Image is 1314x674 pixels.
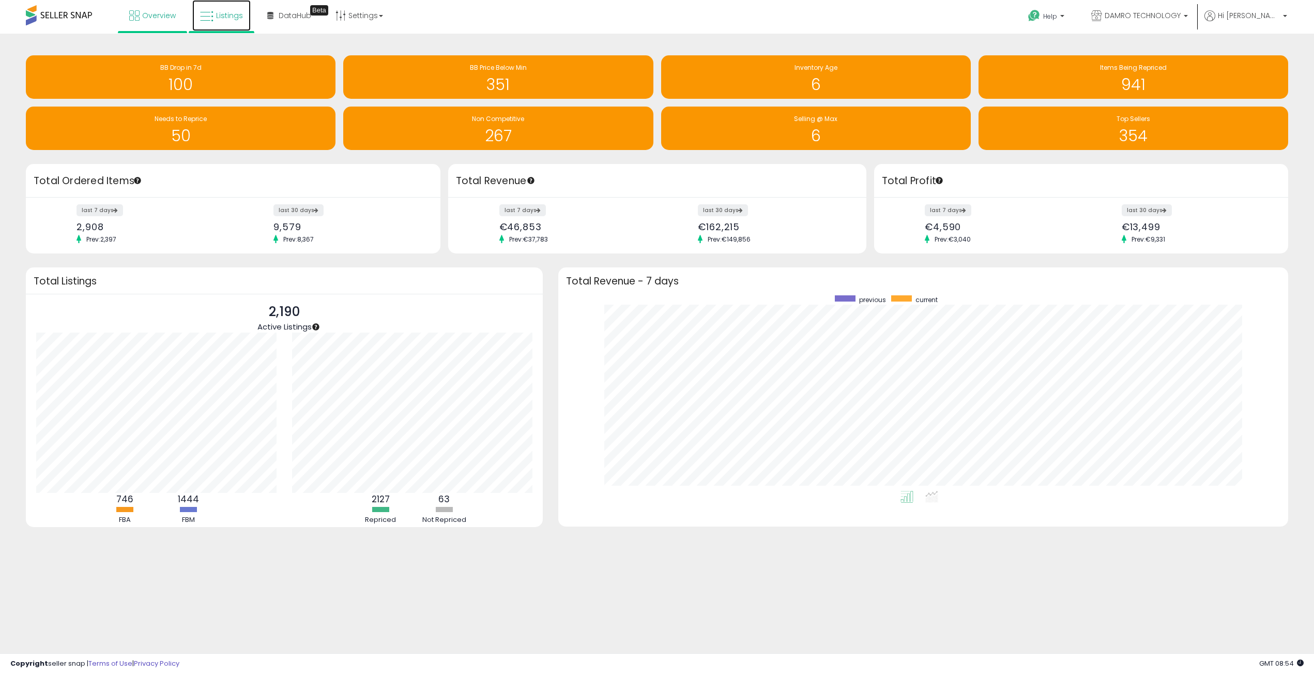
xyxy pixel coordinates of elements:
[979,55,1288,99] a: Items Being Repriced 941
[1122,221,1270,232] div: €13,499
[133,176,142,185] div: Tooltip anchor
[311,322,320,332] div: Tooltip anchor
[1122,204,1172,216] label: last 30 days
[34,277,535,285] h3: Total Listings
[31,76,330,93] h1: 100
[273,221,422,232] div: 9,579
[661,107,971,150] a: Selling @ Max 6
[413,515,475,525] div: Not Repriced
[116,493,133,505] b: 746
[278,235,319,244] span: Prev: 8,367
[794,114,837,123] span: Selling @ Max
[698,221,848,232] div: €162,215
[702,235,756,244] span: Prev: €149,856
[499,221,649,232] div: €46,853
[77,204,123,216] label: last 7 days
[77,221,225,232] div: 2,908
[273,204,324,216] label: last 30 days
[666,127,966,144] h1: 6
[349,515,411,525] div: Repriced
[81,235,121,244] span: Prev: 2,397
[31,127,330,144] h1: 50
[984,76,1283,93] h1: 941
[1100,63,1167,72] span: Items Being Repriced
[1020,2,1075,34] a: Help
[666,76,966,93] h1: 6
[979,107,1288,150] a: Top Sellers 354
[925,221,1073,232] div: €4,590
[504,235,553,244] span: Prev: €37,783
[257,302,312,322] p: 2,190
[257,321,312,332] span: Active Listings
[1043,12,1057,21] span: Help
[499,204,546,216] label: last 7 days
[526,176,536,185] div: Tooltip anchor
[915,295,938,304] span: current
[566,277,1280,285] h3: Total Revenue - 7 days
[155,114,207,123] span: Needs to Reprice
[794,63,837,72] span: Inventory Age
[94,515,156,525] div: FBA
[661,55,971,99] a: Inventory Age 6
[142,10,176,21] span: Overview
[438,493,450,505] b: 63
[26,55,335,99] a: BB Drop in 7d 100
[216,10,243,21] span: Listings
[26,107,335,150] a: Needs to Reprice 50
[1218,10,1280,21] span: Hi [PERSON_NAME]
[343,55,653,99] a: BB Price Below Min 351
[310,5,328,16] div: Tooltip anchor
[456,174,859,188] h3: Total Revenue
[279,10,311,21] span: DataHub
[348,127,648,144] h1: 267
[925,204,971,216] label: last 7 days
[34,174,433,188] h3: Total Ordered Items
[935,176,944,185] div: Tooltip anchor
[929,235,976,244] span: Prev: €3,040
[470,63,527,72] span: BB Price Below Min
[1204,10,1287,34] a: Hi [PERSON_NAME]
[1105,10,1181,21] span: DAMRO TECHNOLOGY
[472,114,524,123] span: Non Competitive
[160,63,202,72] span: BB Drop in 7d
[859,295,886,304] span: previous
[157,515,219,525] div: FBM
[348,76,648,93] h1: 351
[1126,235,1170,244] span: Prev: €9,331
[372,493,390,505] b: 2127
[882,174,1281,188] h3: Total Profit
[1028,9,1041,22] i: Get Help
[698,204,748,216] label: last 30 days
[1117,114,1150,123] span: Top Sellers
[178,493,199,505] b: 1444
[343,107,653,150] a: Non Competitive 267
[984,127,1283,144] h1: 354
